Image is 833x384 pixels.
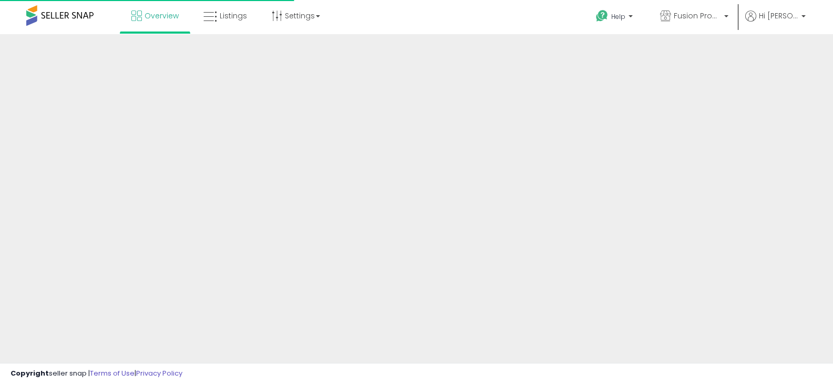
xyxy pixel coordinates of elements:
span: Overview [145,11,179,21]
a: Hi [PERSON_NAME] [745,11,806,34]
a: Terms of Use [90,368,135,378]
span: Help [611,12,625,21]
span: Hi [PERSON_NAME] [759,11,798,21]
div: seller snap | | [11,369,182,379]
span: Listings [220,11,247,21]
a: Help [588,2,643,34]
a: Privacy Policy [136,368,182,378]
i: Get Help [595,9,609,23]
strong: Copyright [11,368,49,378]
span: Fusion Products Inc. [674,11,721,21]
